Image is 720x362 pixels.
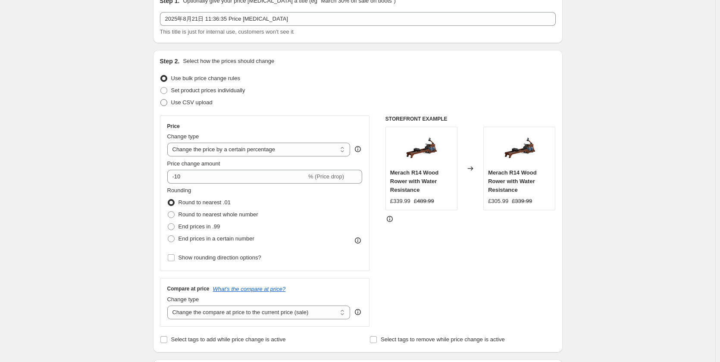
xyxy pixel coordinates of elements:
[167,285,210,292] h3: Compare at price
[213,286,286,292] button: What's the compare at price?
[390,197,410,206] div: £339.99
[160,57,180,66] h2: Step 2.
[183,57,274,66] p: Select how the prices should change
[171,336,286,343] span: Select tags to add while price change is active
[167,296,199,303] span: Change type
[160,12,556,26] input: 30% off holiday sale
[502,131,537,166] img: merach_r14_wooden_rowing_machine_80x.jpg
[354,145,362,153] div: help
[381,336,505,343] span: Select tags to remove while price change is active
[385,115,556,122] h6: STOREFRONT EXAMPLE
[167,160,220,167] span: Price change amount
[167,187,191,193] span: Rounding
[171,75,240,81] span: Use bulk price change rules
[178,211,258,218] span: Round to nearest whole number
[171,87,245,94] span: Set product prices individually
[160,28,294,35] span: This title is just for internal use, customers won't see it
[167,170,307,184] input: -15
[178,235,254,242] span: End prices in a certain number
[178,223,220,230] span: End prices in .99
[354,308,362,316] div: help
[488,169,536,193] span: Merach R14 Wood Rower with Water Resistance
[404,131,438,166] img: merach_r14_wooden_rowing_machine_80x.jpg
[171,99,213,106] span: Use CSV upload
[178,199,231,206] span: Round to nearest .01
[414,197,434,206] strike: £489.99
[167,133,199,140] span: Change type
[488,197,508,206] div: £305.99
[167,123,180,130] h3: Price
[390,169,438,193] span: Merach R14 Wood Rower with Water Resistance
[308,173,344,180] span: % (Price drop)
[178,254,261,261] span: Show rounding direction options?
[512,197,532,206] strike: £339.99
